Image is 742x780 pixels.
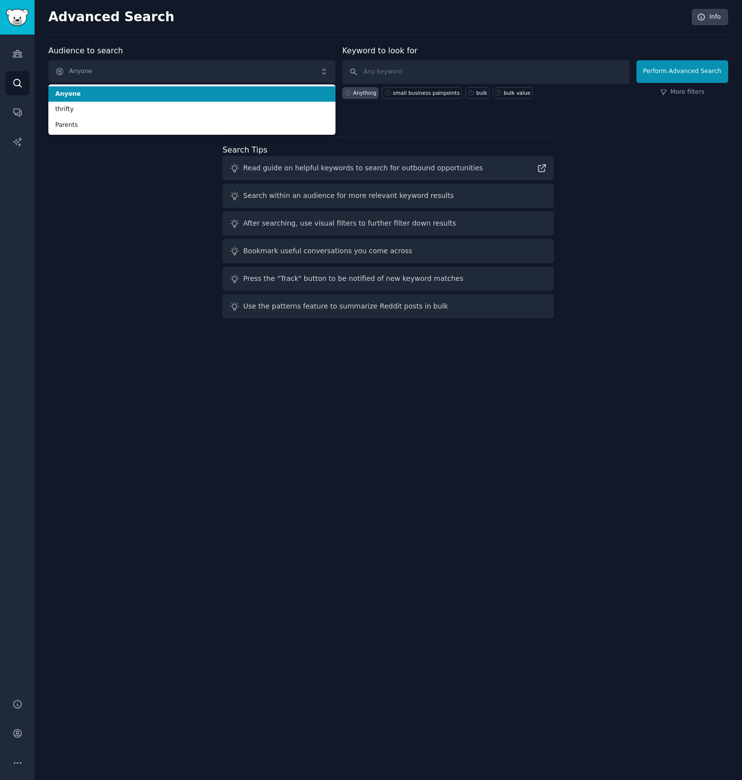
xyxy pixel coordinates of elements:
div: small business painpoints [393,89,459,96]
div: Press the "Track" button to be notified of new keyword matches [243,273,463,284]
input: Any keyword [342,60,630,84]
div: Bookmark useful conversations you come across [243,246,412,256]
span: thrifty [55,105,329,114]
div: Search within an audience for more relevant keyword results [243,191,454,201]
div: Anything [353,89,376,96]
div: bulk value [504,89,530,96]
span: Parents [55,121,329,130]
button: Anyone [48,60,335,83]
ul: Anyone [48,84,335,135]
label: Keyword to look for [342,46,418,55]
label: Search Tips [223,145,267,155]
button: Perform Advanced Search [636,60,728,83]
label: Audience to search [48,46,123,55]
span: Anyone [55,90,329,99]
div: Read guide on helpful keywords to search for outbound opportunities [243,163,483,173]
div: After searching, use visual filters to further filter down results [243,218,456,229]
div: Use the patterns feature to summarize Reddit posts in bulk [243,301,448,312]
h2: Advanced Search [48,9,686,25]
div: bulk [476,89,487,96]
a: More filters [660,88,705,97]
img: GummySearch logo [6,9,29,26]
a: Info [692,9,728,26]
